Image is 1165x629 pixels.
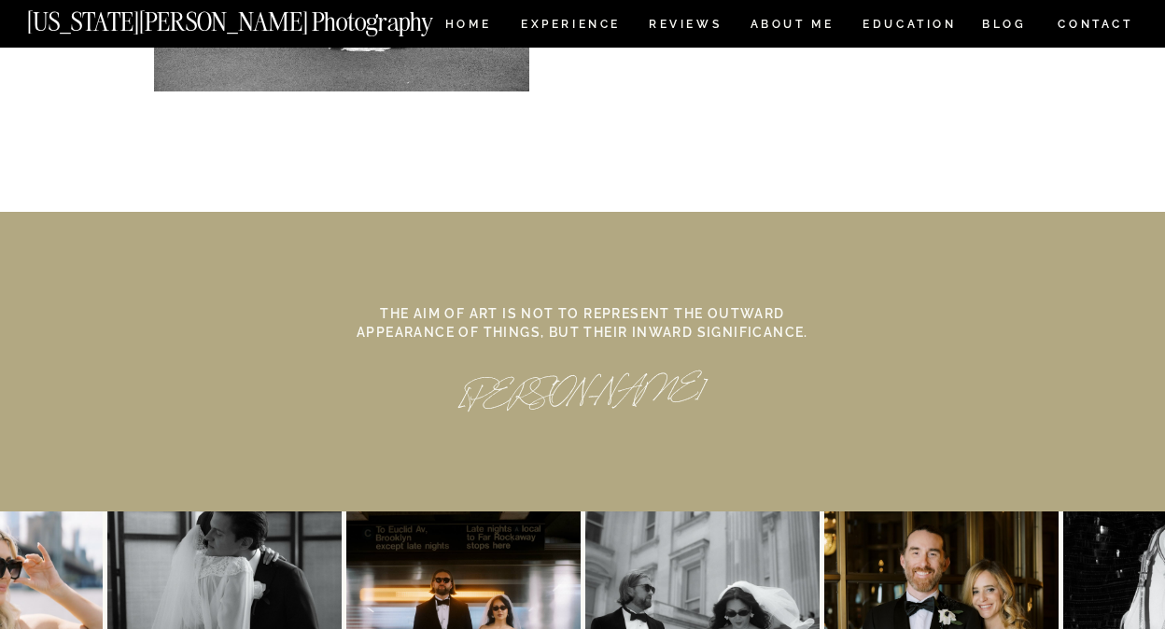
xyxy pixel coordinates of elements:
a: REVIEWS [649,19,719,35]
p: The aim of art is not to represent the outward appearance of things, but their inward significance. [354,305,811,354]
a: EDUCATION [861,19,959,35]
a: Experience [521,19,619,35]
p: [PERSON_NAME] [389,373,776,425]
a: CONTACT [1057,14,1134,35]
a: ABOUT ME [750,19,835,35]
a: HOME [442,19,495,35]
a: BLOG [982,19,1027,35]
a: [US_STATE][PERSON_NAME] Photography [27,9,496,25]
